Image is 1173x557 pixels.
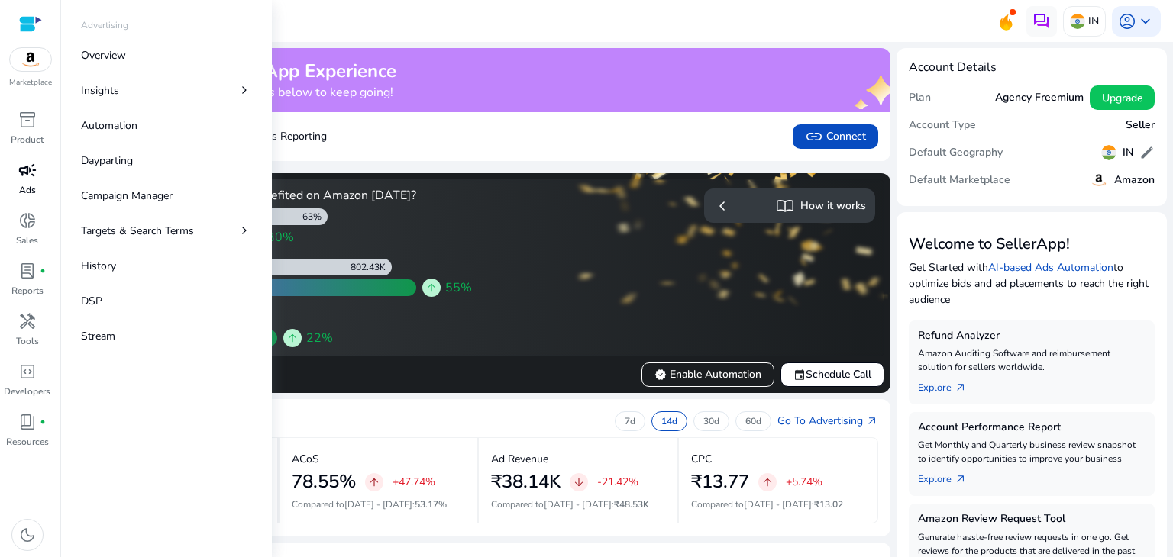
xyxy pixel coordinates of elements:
[81,82,119,98] p: Insights
[81,118,137,134] p: Automation
[491,471,561,493] h2: ₹38.14K
[1090,171,1108,189] img: amazon.svg
[18,111,37,129] span: inventory_2
[1090,85,1155,110] button: Upgrade
[351,261,392,273] div: 802.43K
[1139,145,1155,160] span: edit
[703,415,719,427] p: 30d
[344,498,412,510] span: [DATE] - [DATE]
[1136,12,1155,31] span: keyboard_arrow_down
[1070,14,1085,29] img: in.svg
[237,82,252,98] span: chevron_right
[491,497,664,511] p: Compared to :
[368,476,380,488] span: arrow_upward
[1118,12,1136,31] span: account_circle
[1114,174,1155,187] h5: Amazon
[786,477,822,488] p: +5.74%
[597,477,638,488] p: -21.42%
[18,413,37,431] span: book_4
[1123,146,1133,159] h5: IN
[11,133,44,146] p: Product
[918,513,1146,526] h5: Amazon Review Request Tool
[18,526,37,544] span: dark_mode
[82,188,473,203] h4: How Smart Automation users benefited on Amazon [DATE]?
[81,258,116,274] p: History
[909,235,1155,253] h3: Welcome to SellerApp!
[918,465,979,487] a: Explorearrow_outward
[81,47,126,63] p: Overview
[544,498,612,510] span: [DATE] - [DATE]
[955,473,967,485] span: arrow_outward
[415,498,447,510] span: 53.17%
[654,366,761,382] span: Enable Automation
[777,413,878,429] a: Go To Advertisingarrow_outward
[909,60,997,75] h4: Account Details
[654,369,667,381] span: verified
[614,498,649,510] span: ₹48.53K
[18,211,37,230] span: donut_small
[425,282,438,294] span: arrow_upward
[909,146,1003,159] h5: Default Geography
[267,228,294,246] span: 30%
[995,92,1084,105] h5: Agency Freemium
[909,92,931,105] h5: Plan
[918,374,979,395] a: Explorearrow_outward
[81,18,128,32] p: Advertising
[776,197,794,215] span: import_contacts
[793,124,878,149] button: linkConnect
[16,334,39,348] p: Tools
[955,382,967,394] span: arrow_outward
[18,161,37,179] span: campaign
[292,497,465,511] p: Compared to :
[909,174,1010,187] h5: Default Marketplace
[81,293,102,309] p: DSP
[744,498,812,510] span: [DATE] - [DATE]
[713,197,732,215] span: chevron_left
[793,366,871,382] span: Schedule Call
[81,153,133,169] p: Dayparting
[909,259,1155,307] p: Get Started with to optimize bids and ad placements to reach the right audience
[761,476,774,488] span: arrow_upward
[306,329,333,347] span: 22%
[1101,145,1116,160] img: in.svg
[4,385,50,398] p: Developers
[292,451,319,467] p: ACoS
[393,477,435,488] p: +47.74%
[81,328,115,344] p: Stream
[918,438,1146,465] p: Get Monthly and Quarterly business review snapshot to identify opportunities to improve your busi...
[805,127,823,146] span: link
[805,127,866,146] span: Connect
[866,415,878,427] span: arrow_outward
[780,362,884,387] button: eventSchedule Call
[81,223,194,239] p: Targets & Search Terms
[1126,119,1155,132] h5: Seller
[625,415,635,427] p: 7d
[800,200,866,213] h5: How it works
[793,369,806,381] span: event
[909,119,976,132] h5: Account Type
[302,211,328,223] div: 63%
[81,188,173,204] p: Campaign Manager
[918,421,1146,434] h5: Account Performance Report
[918,330,1146,343] h5: Refund Analyzer
[1102,90,1142,106] span: Upgrade
[40,419,46,425] span: fiber_manual_record
[1088,8,1099,34] p: IN
[814,498,843,510] span: ₹13.02
[16,233,38,247] p: Sales
[988,260,1113,275] a: AI-based Ads Automation
[6,435,49,449] p: Resources
[691,451,712,467] p: CPC
[9,77,52,89] p: Marketplace
[19,183,36,197] p: Ads
[491,451,548,467] p: Ad Revenue
[18,312,37,330] span: handyman
[292,471,356,493] h2: 78.55%
[641,362,774,387] button: verifiedEnable Automation
[286,332,299,344] span: arrow_upward
[573,476,585,488] span: arrow_downward
[11,284,44,298] p: Reports
[691,497,866,511] p: Compared to :
[445,278,472,297] span: 55%
[691,471,749,493] h2: ₹13.77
